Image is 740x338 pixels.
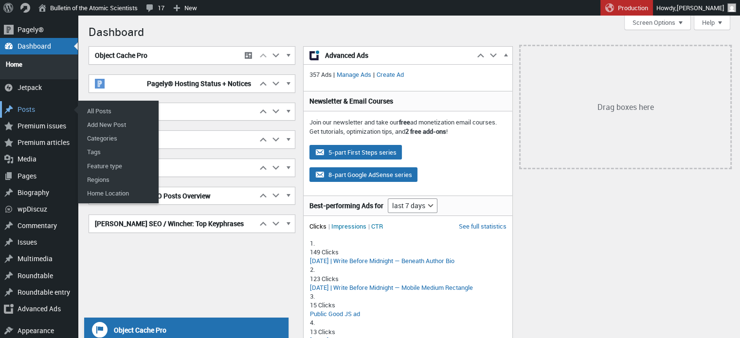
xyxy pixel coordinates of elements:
h2: Object Cache Pro [89,47,239,64]
a: [DATE] | Write Before Midnight — Beneath Author Bio [310,256,454,265]
a: See full statistics [459,222,506,231]
a: All Posts [80,104,158,118]
a: Create Ad [375,70,406,79]
a: Tags [80,145,158,159]
div: 3. [310,292,506,301]
h3: Newsletter & Email Courses [309,96,506,106]
div: 15 Clicks [310,301,506,309]
div: 123 Clicks [310,274,506,283]
h2: [PERSON_NAME] SEO Posts Overview [89,187,257,205]
li: CTR [371,222,383,231]
h2: Site Health Status [89,103,257,121]
h1: Dashboard [89,20,730,41]
h2: Pagely® Hosting Status + Notices [89,75,257,92]
a: Public Good JS ad [310,309,360,318]
h2: [PERSON_NAME] SEO / Wincher: Top Keyphrases [89,215,257,232]
div: 13 Clicks [310,327,506,336]
a: Feature type [80,159,158,173]
h2: At a Glance [89,131,257,148]
button: Help [694,16,730,30]
span: Advanced Ads [325,51,469,60]
a: Regions [80,173,158,186]
a: Categories [80,131,158,145]
span: [PERSON_NAME] [677,3,724,12]
h2: Activity [89,159,257,177]
img: pagely-w-on-b20x20.png [95,79,105,89]
div: 2. [310,265,506,274]
div: 149 Clicks [310,248,506,256]
div: 4. [310,318,506,327]
a: Home Location [80,186,158,200]
button: Screen Options [624,16,691,30]
p: 357 Ads | | [309,70,506,80]
li: Impressions [331,222,370,231]
div: 1. [310,239,506,248]
p: Join our newsletter and take our ad monetization email courses. Get tutorials, optimization tips,... [309,118,506,137]
button: 5-part First Steps series [309,145,402,160]
li: Clicks [309,222,330,231]
button: 8-part Google AdSense series [309,167,417,182]
a: [DATE] | Write Before Midnight — Mobile Medium Rectangle [310,283,473,292]
strong: free [399,118,410,126]
a: Add New Post [80,118,158,131]
strong: 2 free add-ons [405,127,446,136]
a: Manage Ads [335,70,373,79]
h3: Best-performing Ads for [309,201,383,211]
